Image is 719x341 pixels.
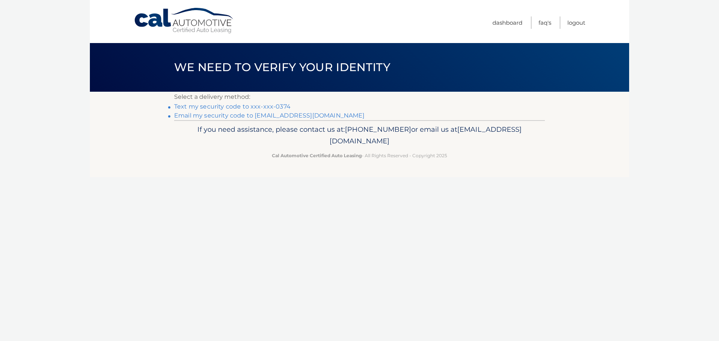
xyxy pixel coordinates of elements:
a: FAQ's [539,16,551,29]
p: Select a delivery method: [174,92,545,102]
strong: Cal Automotive Certified Auto Leasing [272,153,362,158]
a: Dashboard [492,16,522,29]
a: Cal Automotive [134,7,235,34]
span: We need to verify your identity [174,60,390,74]
a: Logout [567,16,585,29]
p: - All Rights Reserved - Copyright 2025 [179,152,540,159]
a: Email my security code to [EMAIL_ADDRESS][DOMAIN_NAME] [174,112,365,119]
a: Text my security code to xxx-xxx-0374 [174,103,291,110]
p: If you need assistance, please contact us at: or email us at [179,124,540,147]
span: [PHONE_NUMBER] [345,125,411,134]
